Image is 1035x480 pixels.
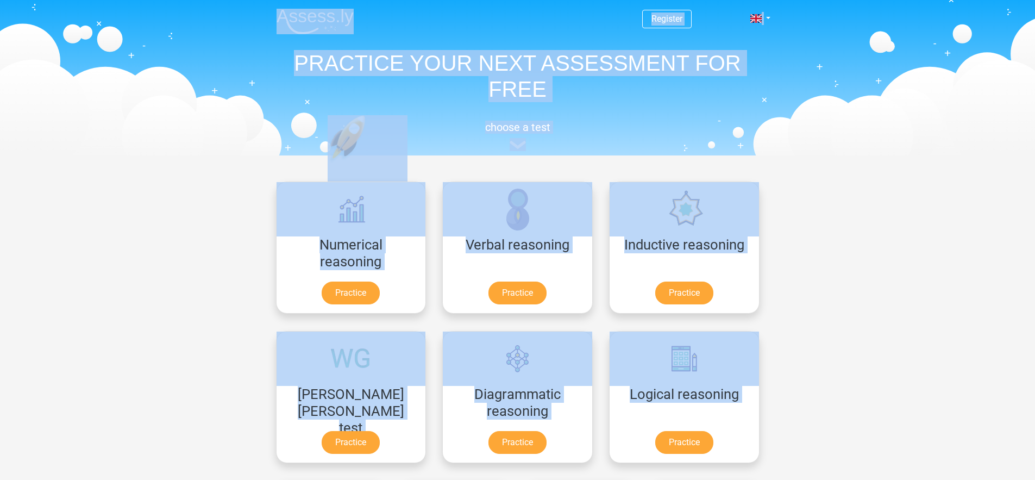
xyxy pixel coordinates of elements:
a: Practice [655,431,713,454]
h1: PRACTICE YOUR NEXT ASSESSMENT FOR FREE [268,50,768,102]
img: practice [328,115,407,214]
img: Assessly [277,9,354,34]
a: Practice [322,282,380,304]
img: assessment [510,141,526,149]
a: Practice [655,282,713,304]
a: choose a test [268,121,768,149]
a: Practice [488,431,547,454]
a: Register [651,14,682,24]
a: Practice [322,431,380,454]
a: Practice [488,282,547,304]
h5: choose a test [268,121,768,134]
